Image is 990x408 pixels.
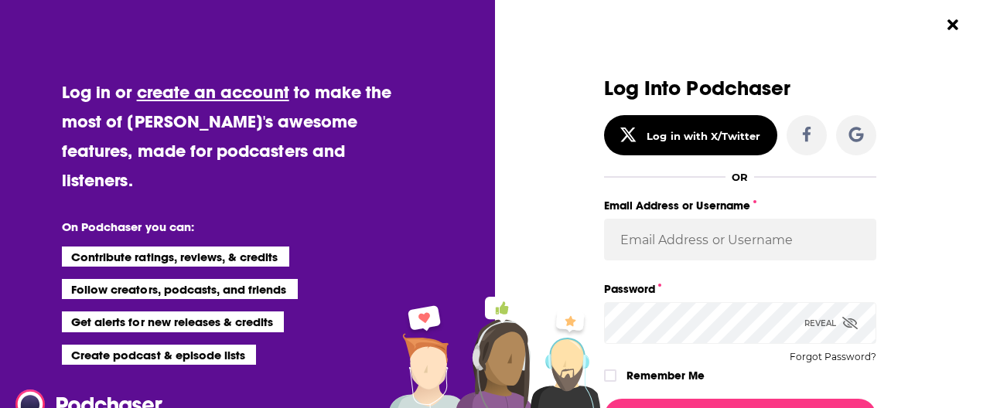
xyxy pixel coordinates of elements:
[62,219,371,234] li: On Podchaser you can:
[604,195,876,216] label: Email Address or Username
[62,279,298,299] li: Follow creators, podcasts, and friends
[137,81,289,103] a: create an account
[732,171,748,183] div: OR
[62,246,289,267] li: Contribute ratings, reviews, & credits
[62,345,256,365] li: Create podcast & episode lists
[604,279,876,299] label: Password
[626,365,705,386] label: Remember Me
[604,115,777,155] button: Log in with X/Twitter
[790,352,876,362] button: Forgot Password?
[647,130,760,142] div: Log in with X/Twitter
[938,10,968,39] button: Close Button
[604,219,876,260] input: Email Address or Username
[62,311,284,331] li: Get alerts for new releases & credits
[804,302,858,344] div: Reveal
[604,77,876,100] h3: Log Into Podchaser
